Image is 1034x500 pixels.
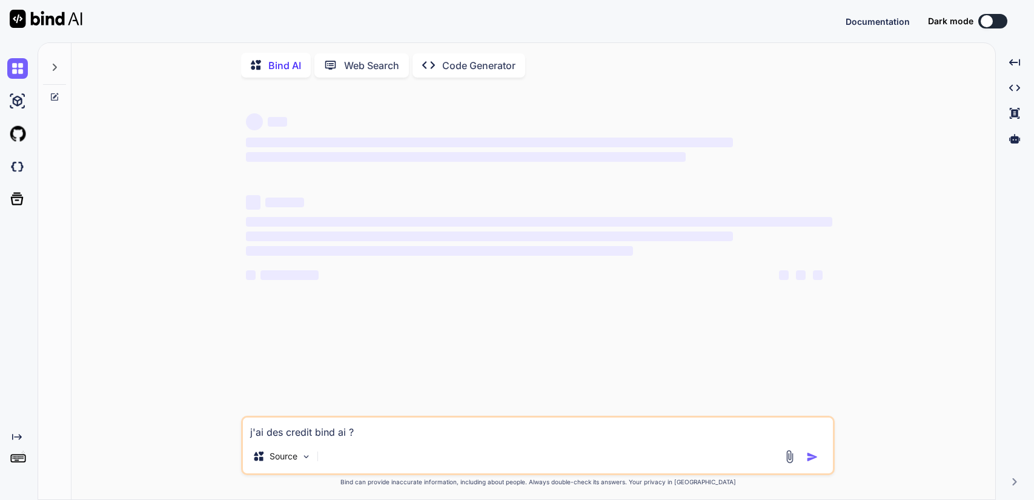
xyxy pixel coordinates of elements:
img: darkCloudIdeIcon [7,156,28,177]
textarea: j'ai des credit bind ai ? [243,418,833,439]
span: ‌ [268,117,287,127]
span: ‌ [813,270,823,280]
p: Bind can provide inaccurate information, including about people. Always double-check its answers.... [241,478,835,487]
p: Source [270,450,297,462]
img: githubLight [7,124,28,144]
span: ‌ [796,270,806,280]
p: Web Search [344,58,399,73]
img: ai-studio [7,91,28,112]
span: ‌ [246,152,686,162]
img: attachment [783,450,797,464]
span: ‌ [265,198,304,207]
p: Bind AI [268,58,301,73]
img: Bind AI [10,10,82,28]
span: Documentation [846,16,910,27]
span: ‌ [246,270,256,280]
span: ‌ [246,246,633,256]
span: ‌ [779,270,789,280]
span: ‌ [246,138,732,147]
button: Documentation [846,15,910,28]
span: ‌ [246,113,263,130]
span: ‌ [260,270,319,280]
span: ‌ [246,232,732,241]
img: icon [806,451,818,463]
span: Dark mode [928,15,973,27]
img: chat [7,58,28,79]
img: Pick Models [301,452,311,462]
p: Code Generator [442,58,515,73]
span: ‌ [246,217,832,227]
span: ‌ [246,195,260,210]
